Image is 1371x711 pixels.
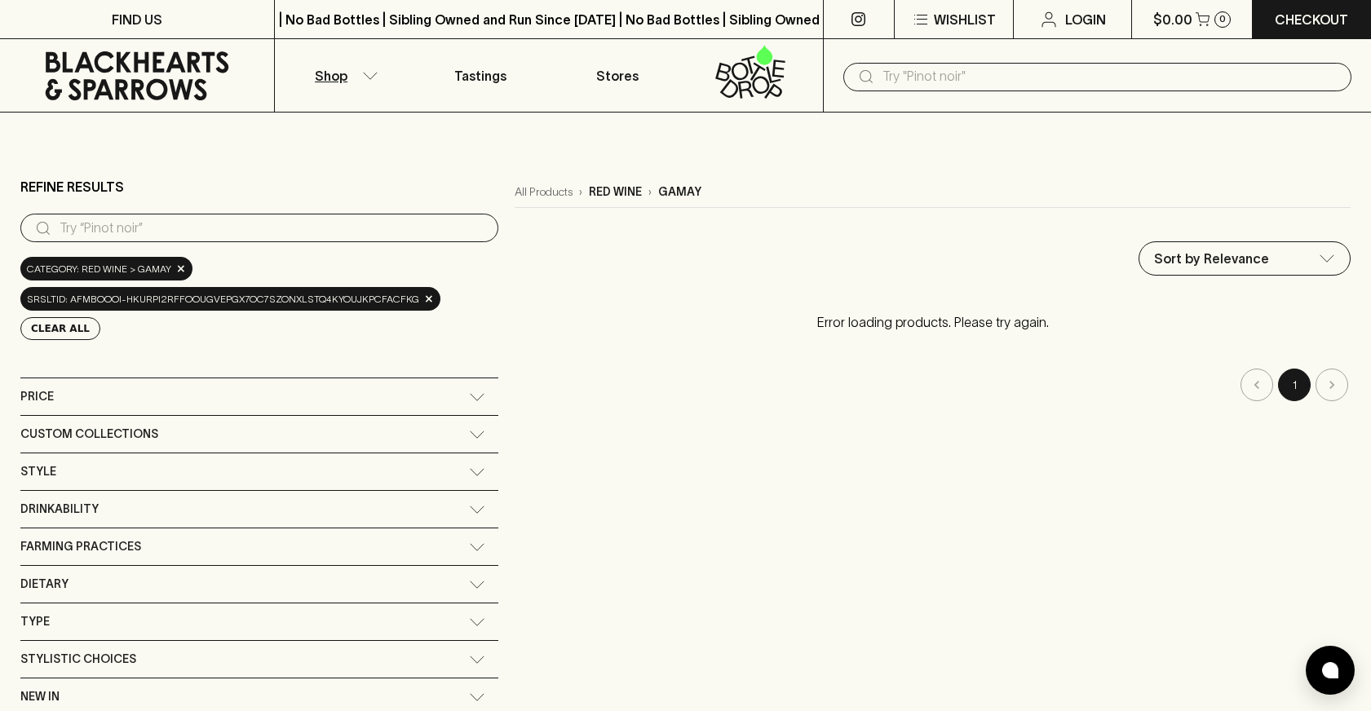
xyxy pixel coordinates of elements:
nav: pagination navigation [515,369,1351,401]
p: Tastings [454,66,506,86]
div: Custom Collections [20,416,498,453]
span: Stylistic Choices [20,649,136,669]
div: Sort by Relevance [1139,242,1350,275]
button: Shop [275,39,412,112]
div: Stylistic Choices [20,641,498,678]
div: Type [20,603,498,640]
span: Price [20,386,54,407]
p: gamay [658,183,701,201]
span: Type [20,612,50,632]
p: red wine [589,183,642,201]
button: page 1 [1278,369,1311,401]
p: Stores [596,66,639,86]
p: Login [1065,10,1106,29]
div: Drinkability [20,491,498,528]
input: Try "Pinot noir" [882,64,1338,90]
img: bubble-icon [1322,662,1338,678]
span: New In [20,687,60,707]
p: Refine Results [20,177,124,197]
p: $0.00 [1153,10,1192,29]
span: Dietary [20,574,69,594]
div: Farming Practices [20,528,498,565]
input: Try “Pinot noir” [60,215,485,241]
p: Sort by Relevance [1154,249,1269,268]
p: Checkout [1275,10,1348,29]
p: FIND US [112,10,162,29]
span: Style [20,461,56,482]
a: Stores [549,39,686,112]
a: Tastings [412,39,549,112]
div: Dietary [20,566,498,603]
p: Shop [315,66,347,86]
button: Clear All [20,317,100,340]
span: × [176,260,186,277]
span: Drinkability [20,499,99,519]
span: srsltid: AfmBOooi-HkUrpI2RFFoOugVepGX7oC7SZONXLsTq4kYouJKPcfACFKg [27,291,419,307]
p: 0 [1219,15,1226,24]
a: All Products [515,183,573,201]
p: › [648,183,652,201]
div: Style [20,453,498,490]
span: Farming Practices [20,537,141,557]
div: Price [20,378,498,415]
p: › [579,183,582,201]
p: Error loading products. Please try again. [515,296,1351,348]
span: × [424,290,434,307]
span: Custom Collections [20,424,158,444]
span: Category: red wine > gamay [27,261,171,277]
p: Wishlist [934,10,996,29]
